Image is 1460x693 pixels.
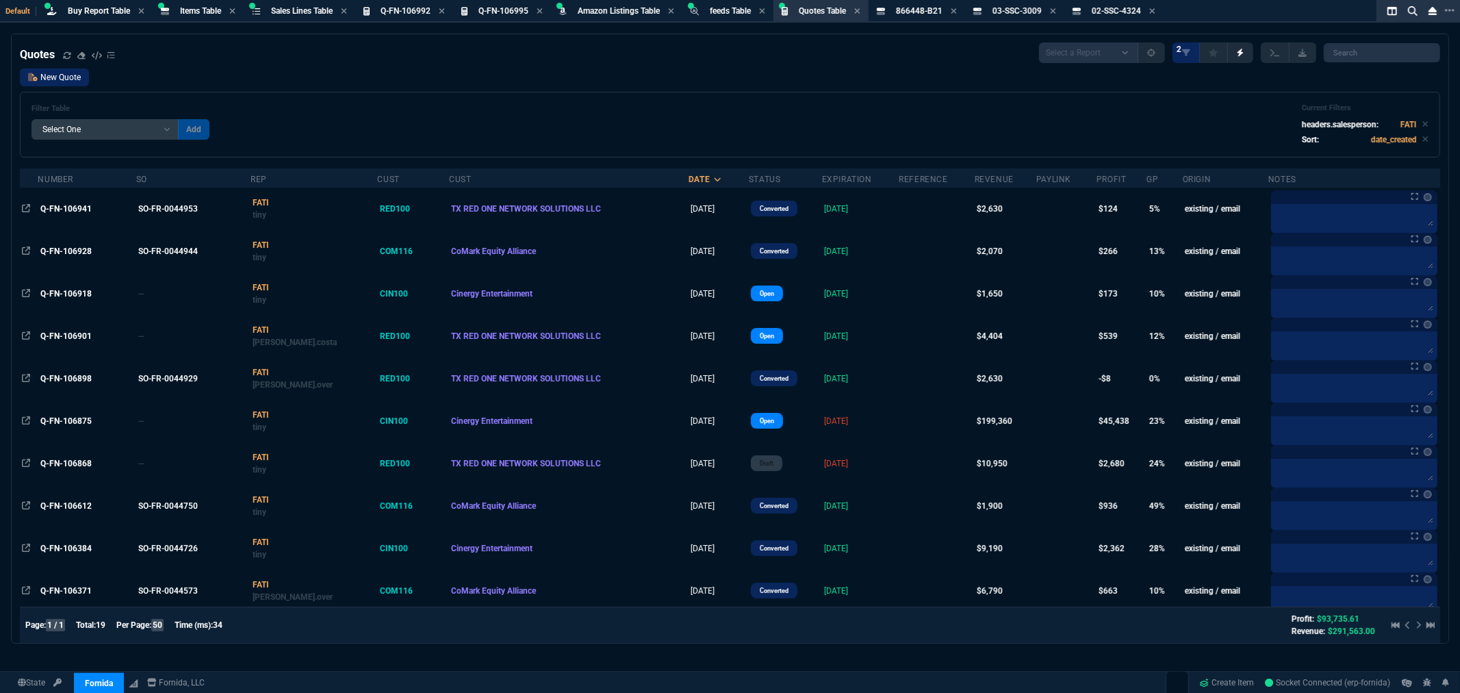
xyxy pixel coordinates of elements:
td: Open SO in Expanded View [136,527,251,570]
nx-icon: Close Tab [1149,6,1155,17]
span: COM116 [380,247,413,256]
span: TX RED ONE NETWORK SOLUTIONS LLC [451,204,601,214]
div: SO-FR-0044726 [138,542,245,555]
span: $539 [1099,331,1118,341]
span: $9,190 [977,544,1003,553]
td: [DATE] [822,188,899,230]
span: COM116 [380,586,413,596]
p: tiny [253,464,375,476]
td: [DATE] [689,485,749,527]
span: 866448-B21 [896,6,943,16]
span: Quotes Table [799,6,846,16]
span: $1,650 [977,289,1003,299]
p: existing / email [1185,585,1266,597]
nx-icon: Split Panels [1382,3,1403,19]
td: [DATE] [689,188,749,230]
span: RED100 [380,459,410,468]
nx-icon: Close Tab [668,6,674,17]
div: -- [138,330,245,342]
span: Cinergy Entertainment [451,544,533,553]
td: undefined [899,400,974,442]
div: Date [689,174,710,185]
td: double click to filter by Rep [251,400,378,442]
span: RED100 [380,204,410,214]
p: tiny [253,294,375,306]
td: [DATE] [689,315,749,357]
td: [DATE] [822,273,899,315]
td: double click to filter by Rep [251,527,378,570]
span: $6,790 [977,586,1003,596]
nx-icon: Close Tab [854,6,860,17]
span: Q-FN-106612 [40,501,92,511]
td: Open SO in Expanded View [136,273,251,315]
p: existing / email [1185,245,1266,257]
span: 02-SSC-4324 [1092,6,1141,16]
td: double click to filter by Rep [251,485,378,527]
p: Sort: [1302,134,1319,146]
td: Open SO in Expanded View [136,357,251,400]
span: CIN100 [380,544,408,553]
p: existing / email [1185,500,1266,512]
span: 10% [1149,289,1165,299]
span: Q-FN-106995 [478,6,528,16]
td: undefined [899,527,974,570]
div: -- [138,415,245,427]
span: 28% [1149,544,1165,553]
span: 2 [1177,44,1181,55]
div: SO-FR-0044573 [138,585,245,597]
a: Global State [14,677,49,689]
nx-icon: Close Tab [138,6,144,17]
td: Open SO in Expanded View [136,400,251,442]
nx-icon: Open In Opposite Panel [22,501,30,511]
span: 50 [151,619,164,631]
nx-icon: Open New Tab [1445,4,1455,17]
td: [DATE] [822,485,899,527]
nx-icon: Close Tab [951,6,957,17]
span: Profit: [1292,614,1314,624]
div: SO [136,174,147,185]
td: Open SO in Expanded View [136,188,251,230]
span: $1,900 [977,501,1003,511]
td: [DATE] [689,442,749,485]
nx-icon: Open In Opposite Panel [22,204,30,214]
span: Q-FN-106875 [40,416,92,426]
td: undefined [899,570,974,612]
div: SO-FR-0044929 [138,373,245,385]
div: SO-FR-0044944 [138,245,245,257]
div: Number [38,174,73,185]
p: existing / email [1185,373,1266,385]
span: 12% [1149,331,1165,341]
nx-icon: Close Tab [229,6,235,17]
a: 7KjONRizOo-oE5APAADP [1266,677,1391,689]
span: RED100 [380,331,410,341]
nx-icon: Close Tab [759,6,765,17]
nx-icon: Open In Opposite Panel [22,416,30,426]
nx-icon: Open In Opposite Panel [22,586,30,596]
span: $291,563.00 [1328,627,1375,636]
span: $45,438 [1099,416,1129,426]
span: Time (ms): [175,620,213,630]
span: $93,735.61 [1317,614,1359,624]
p: [PERSON_NAME].over [253,379,375,391]
div: Status [749,174,781,185]
p: tiny [253,251,375,264]
td: Open SO in Expanded View [136,570,251,612]
div: PayLink [1036,174,1071,185]
span: $10,950 [977,459,1008,468]
span: Q-FN-106901 [40,331,92,341]
span: $124 [1099,204,1118,214]
span: 1 / 1 [46,619,65,631]
span: Cinergy Entertainment [451,416,533,426]
td: [DATE] [689,273,749,315]
p: tiny [253,549,375,561]
a: msbcCompanyName [143,677,209,689]
p: tiny [253,209,375,221]
span: feeds Table [710,6,751,16]
p: existing / email [1185,457,1266,470]
td: Open SO in Expanded View [136,442,251,485]
td: undefined [899,230,974,273]
td: double click to filter by Rep [251,315,378,357]
p: FATI [253,451,375,464]
div: Rep [251,174,267,185]
span: -$8 [1099,374,1111,383]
